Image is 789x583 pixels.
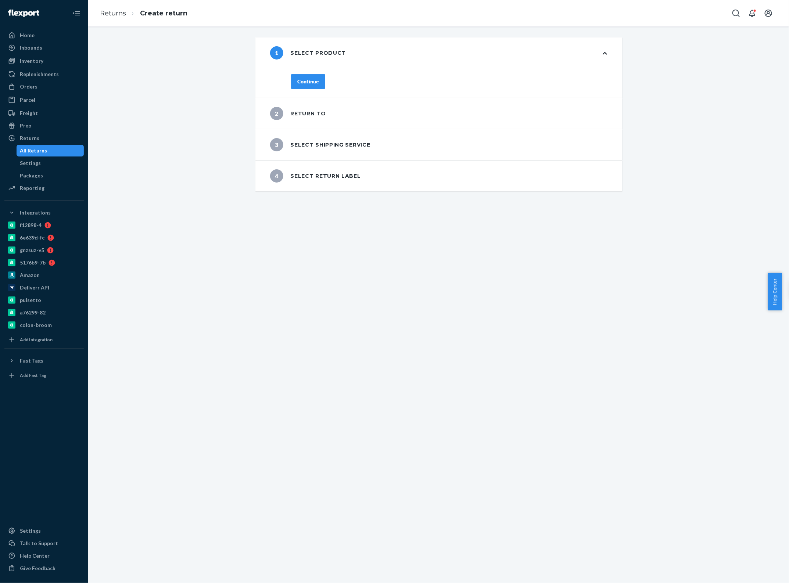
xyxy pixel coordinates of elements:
[768,273,782,310] button: Help Center
[94,3,193,24] ol: breadcrumbs
[4,94,84,106] a: Parcel
[4,550,84,562] a: Help Center
[270,46,346,60] div: Select product
[4,257,84,269] a: 5176b9-7b
[20,32,35,39] div: Home
[761,6,776,21] button: Open account menu
[20,83,37,90] div: Orders
[20,337,53,343] div: Add Integration
[20,246,44,254] div: gnzsuz-v5
[20,109,38,117] div: Freight
[20,259,46,266] div: 5176b9-7b
[270,138,283,151] span: 3
[4,269,84,281] a: Amazon
[4,319,84,331] a: colon-broom
[270,138,370,151] div: Select shipping service
[729,6,743,21] button: Open Search Box
[20,184,44,192] div: Reporting
[20,552,50,559] div: Help Center
[20,122,31,129] div: Prep
[4,562,84,574] button: Give Feedback
[17,145,84,156] a: All Returns
[270,46,283,60] span: 1
[100,9,126,17] a: Returns
[4,68,84,80] a: Replenishments
[4,219,84,231] a: f12898-4
[4,355,84,367] button: Fast Tags
[4,42,84,54] a: Inbounds
[745,6,760,21] button: Open notifications
[20,96,35,104] div: Parcel
[4,182,84,194] a: Reporting
[20,57,43,65] div: Inventory
[4,525,84,537] a: Settings
[20,234,44,241] div: 6e639d-fc
[4,537,84,549] a: Talk to Support
[4,207,84,219] button: Integrations
[20,159,41,167] div: Settings
[69,6,84,21] button: Close Navigation
[4,232,84,244] a: 6e639d-fc
[4,244,84,256] a: gnzsuz-v5
[20,309,46,316] div: a76299-82
[20,284,49,291] div: Deliverr API
[140,9,187,17] a: Create return
[270,169,361,183] div: Select return label
[4,29,84,41] a: Home
[4,132,84,144] a: Returns
[4,282,84,294] a: Deliverr API
[20,271,40,279] div: Amazon
[20,357,43,364] div: Fast Tags
[4,334,84,346] a: Add Integration
[270,107,326,120] div: Return to
[20,296,41,304] div: pulsetto
[20,321,52,329] div: colon-broom
[20,172,43,179] div: Packages
[270,107,283,120] span: 2
[17,170,84,181] a: Packages
[20,527,41,535] div: Settings
[297,78,319,85] div: Continue
[20,540,58,547] div: Talk to Support
[8,10,39,17] img: Flexport logo
[20,209,51,216] div: Integrations
[4,370,84,381] a: Add Fast Tag
[4,120,84,132] a: Prep
[20,134,39,142] div: Returns
[20,222,42,229] div: f12898-4
[20,147,47,154] div: All Returns
[4,294,84,306] a: pulsetto
[20,44,42,51] div: Inbounds
[291,74,325,89] button: Continue
[4,107,84,119] a: Freight
[270,169,283,183] span: 4
[17,157,84,169] a: Settings
[4,307,84,319] a: a76299-82
[4,55,84,67] a: Inventory
[20,372,46,378] div: Add Fast Tag
[4,81,84,93] a: Orders
[20,71,59,78] div: Replenishments
[20,565,55,572] div: Give Feedback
